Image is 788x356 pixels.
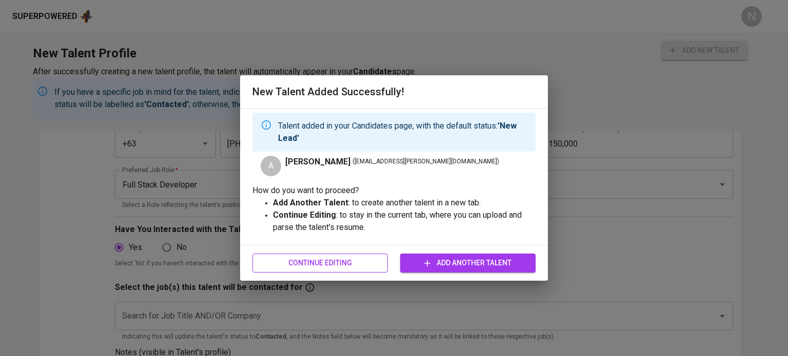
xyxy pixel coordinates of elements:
[278,120,527,144] p: Talent added in your Candidates page, with the default status:
[252,184,536,197] p: How do you want to proceed?
[352,157,499,167] span: ( [EMAIL_ADDRESS][PERSON_NAME][DOMAIN_NAME] )
[273,198,348,207] strong: Add Another Talent
[273,197,536,209] p: : to create another talent in a new tab.
[261,156,281,176] div: A
[400,254,536,273] button: Add Another Talent
[408,257,527,269] span: Add Another Talent
[273,209,536,234] p: : to stay in the current tab, where you can upload and parse the talent's resume.
[252,254,388,273] button: Continue Editing
[273,210,336,220] strong: Continue Editing
[261,257,380,269] span: Continue Editing
[252,83,536,100] h6: New Talent Added Successfully!
[285,156,350,168] span: [PERSON_NAME]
